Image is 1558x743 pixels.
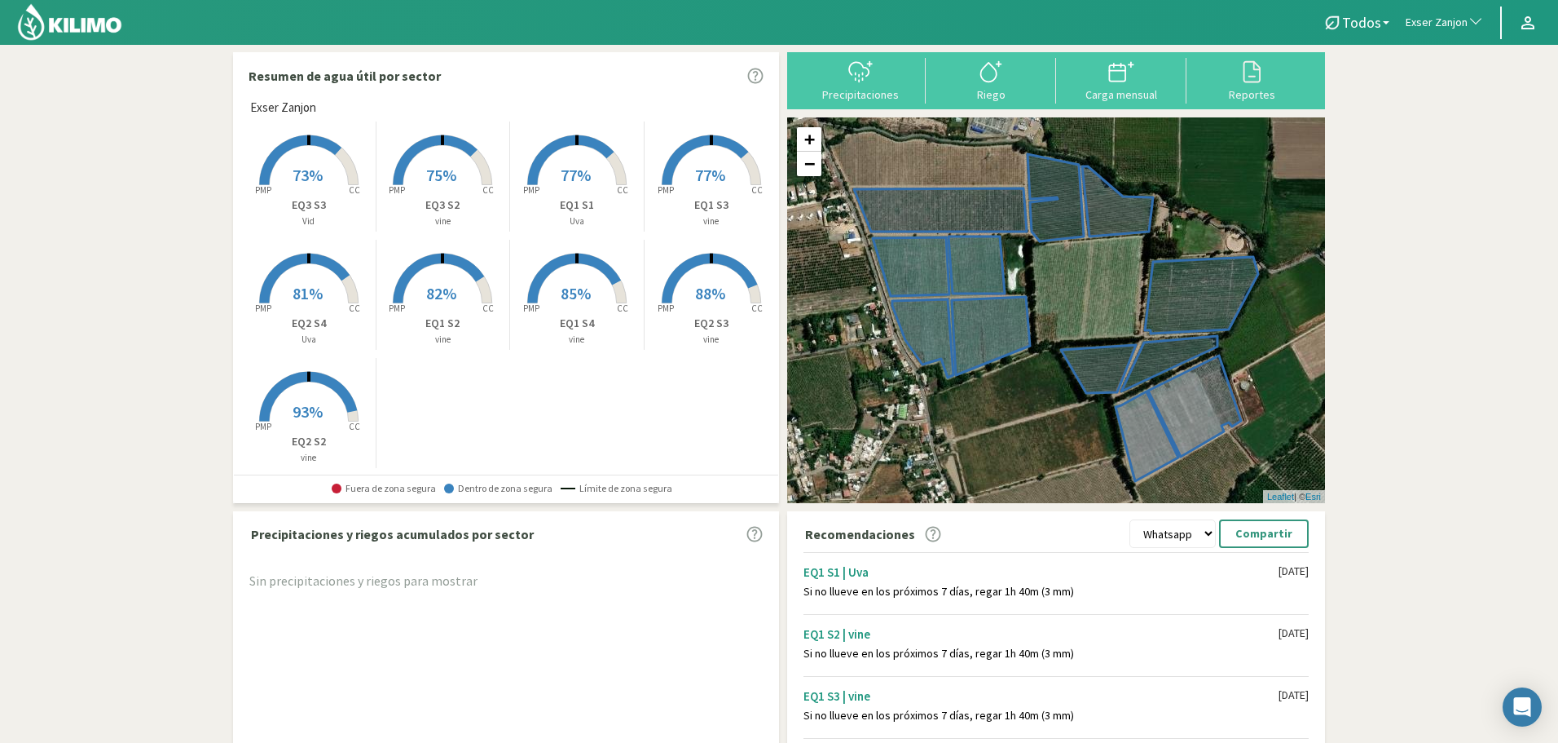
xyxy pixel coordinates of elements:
[803,564,1279,580] div: EQ1 S1 | Uva
[251,524,534,544] p: Precipitaciones y riegos acumulados por sector
[1406,15,1468,31] span: Exser Zanjon
[803,709,1279,723] div: Si no llueve en los próximos 7 días, regar 1h 40m (3 mm)
[349,184,360,196] tspan: CC
[349,303,360,314] tspan: CC
[483,303,495,314] tspan: CC
[242,333,376,347] p: Uva
[1219,520,1309,548] button: Compartir
[242,315,376,332] p: EQ2 S4
[510,214,644,228] p: Uva
[293,283,323,303] span: 81%
[561,483,672,494] span: Límite de zona segura
[1263,490,1325,504] div: | ©
[1305,492,1321,502] a: Esri
[255,421,271,432] tspan: PMP
[803,585,1279,599] div: Si no llueve en los próximos 7 días, regar 1h 40m (3 mm)
[561,165,591,185] span: 77%
[510,333,644,347] p: vine
[751,184,763,196] tspan: CC
[255,303,271,314] tspan: PMP
[426,165,456,185] span: 75%
[1267,492,1294,502] a: Leaflet
[803,647,1279,661] div: Si no llueve en los próximos 7 días, regar 1h 40m (3 mm)
[249,66,441,86] p: Resumen de agua útil por sector
[658,184,674,196] tspan: PMP
[617,184,628,196] tspan: CC
[242,197,376,214] p: EQ3 S3
[376,333,510,347] p: vine
[426,283,456,303] span: 82%
[389,303,405,314] tspan: PMP
[376,315,510,332] p: EQ1 S2
[242,214,376,228] p: Vid
[805,524,915,544] p: Recomendaciones
[250,99,316,117] span: Exser Zanjon
[1061,89,1182,100] div: Carga mensual
[1503,688,1542,727] div: Open Intercom Messenger
[1235,524,1292,543] p: Compartir
[293,401,323,422] span: 93%
[1191,89,1312,100] div: Reportes
[376,214,510,228] p: vine
[645,214,779,228] p: vine
[645,197,779,214] p: EQ1 S3
[523,303,539,314] tspan: PMP
[1056,58,1186,101] button: Carga mensual
[242,451,376,465] p: vine
[695,283,725,303] span: 88%
[561,283,591,303] span: 85%
[242,433,376,450] p: EQ2 S2
[617,303,628,314] tspan: CC
[1279,688,1309,702] div: [DATE]
[931,89,1051,100] div: Riego
[1397,5,1492,41] button: Exser Zanjon
[803,626,1279,642] div: EQ1 S2 | vine
[523,184,539,196] tspan: PMP
[797,152,821,176] a: Zoom out
[483,184,495,196] tspan: CC
[444,483,552,494] span: Dentro de zona segura
[1186,58,1317,101] button: Reportes
[1342,14,1381,31] span: Todos
[800,89,921,100] div: Precipitaciones
[510,315,644,332] p: EQ1 S4
[695,165,725,185] span: 77%
[332,483,436,494] span: Fuera de zona segura
[16,2,123,42] img: Kilimo
[797,127,821,152] a: Zoom in
[349,421,360,432] tspan: CC
[249,574,763,589] h5: Sin precipitaciones y riegos para mostrar
[645,333,779,347] p: vine
[926,58,1056,101] button: Riego
[803,688,1279,704] div: EQ1 S3 | vine
[1279,626,1309,640] div: [DATE]
[645,315,779,332] p: EQ2 S3
[255,184,271,196] tspan: PMP
[1279,564,1309,578] div: [DATE]
[376,197,510,214] p: EQ3 S2
[795,58,926,101] button: Precipitaciones
[293,165,323,185] span: 73%
[389,184,405,196] tspan: PMP
[510,197,644,214] p: EQ1 S1
[751,303,763,314] tspan: CC
[658,303,674,314] tspan: PMP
